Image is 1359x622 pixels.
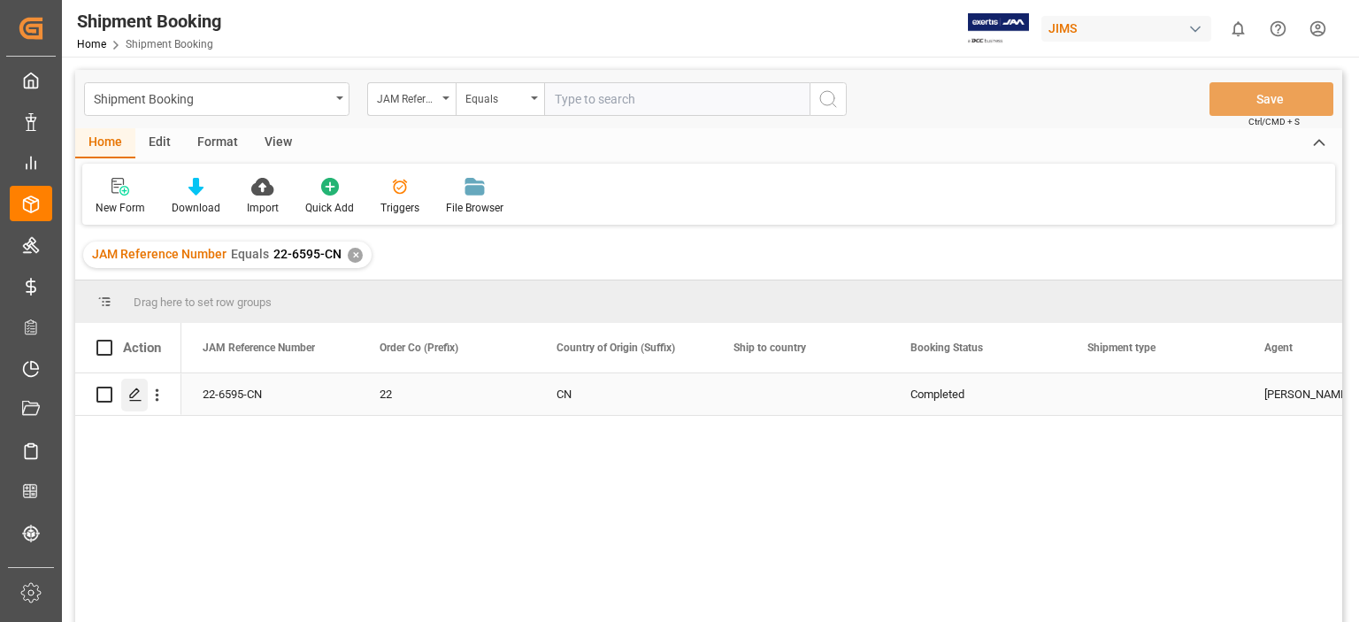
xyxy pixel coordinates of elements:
[810,82,847,116] button: search button
[1218,9,1258,49] button: show 0 new notifications
[84,82,349,116] button: open menu
[77,38,106,50] a: Home
[1041,16,1211,42] div: JIMS
[465,87,526,107] div: Equals
[231,247,269,261] span: Equals
[380,200,419,216] div: Triggers
[75,373,181,416] div: Press SPACE to select this row.
[348,248,363,263] div: ✕
[273,247,342,261] span: 22-6595-CN
[1248,115,1300,128] span: Ctrl/CMD + S
[377,87,437,107] div: JAM Reference Number
[1209,82,1333,116] button: Save
[557,374,691,415] div: CN
[92,247,226,261] span: JAM Reference Number
[134,296,272,309] span: Drag here to set row groups
[968,13,1029,44] img: Exertis%20JAM%20-%20Email%20Logo.jpg_1722504956.jpg
[910,374,1045,415] div: Completed
[123,340,161,356] div: Action
[247,200,279,216] div: Import
[1264,342,1293,354] span: Agent
[251,128,305,158] div: View
[446,200,503,216] div: File Browser
[1087,342,1156,354] span: Shipment type
[910,342,983,354] span: Booking Status
[305,200,354,216] div: Quick Add
[544,82,810,116] input: Type to search
[77,8,221,35] div: Shipment Booking
[557,342,675,354] span: Country of Origin (Suffix)
[135,128,184,158] div: Edit
[94,87,330,109] div: Shipment Booking
[380,342,458,354] span: Order Co (Prefix)
[367,82,456,116] button: open menu
[172,200,220,216] div: Download
[203,342,315,354] span: JAM Reference Number
[184,128,251,158] div: Format
[96,200,145,216] div: New Form
[733,342,806,354] span: Ship to country
[1041,12,1218,45] button: JIMS
[380,374,514,415] div: 22
[1258,9,1298,49] button: Help Center
[75,128,135,158] div: Home
[181,373,358,415] div: 22-6595-CN
[456,82,544,116] button: open menu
